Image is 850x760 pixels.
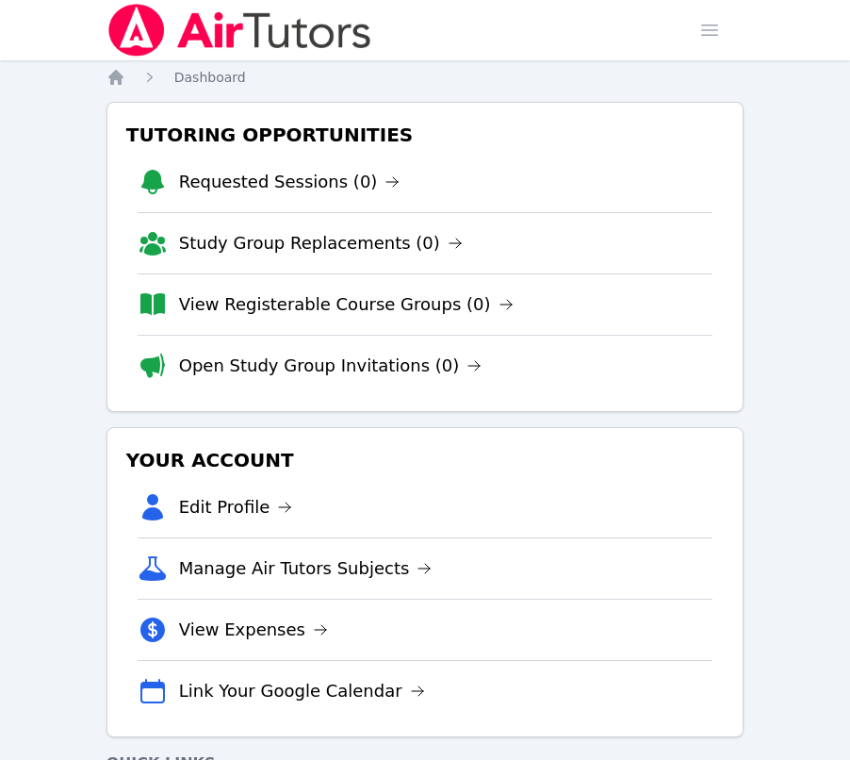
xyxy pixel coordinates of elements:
[179,230,463,256] a: Study Group Replacements (0)
[106,68,744,87] nav: Breadcrumb
[179,169,400,195] a: Requested Sessions (0)
[174,68,246,87] a: Dashboard
[179,353,482,379] a: Open Study Group Invitations (0)
[179,678,425,704] a: Link Your Google Calendar
[174,70,246,85] span: Dashboard
[123,443,728,477] h3: Your Account
[179,555,433,582] a: Manage Air Tutors Subjects
[179,494,293,520] a: Edit Profile
[106,4,373,57] img: Air Tutors
[179,291,514,318] a: View Registerable Course Groups (0)
[123,118,728,152] h3: Tutoring Opportunities
[179,617,328,643] a: View Expenses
